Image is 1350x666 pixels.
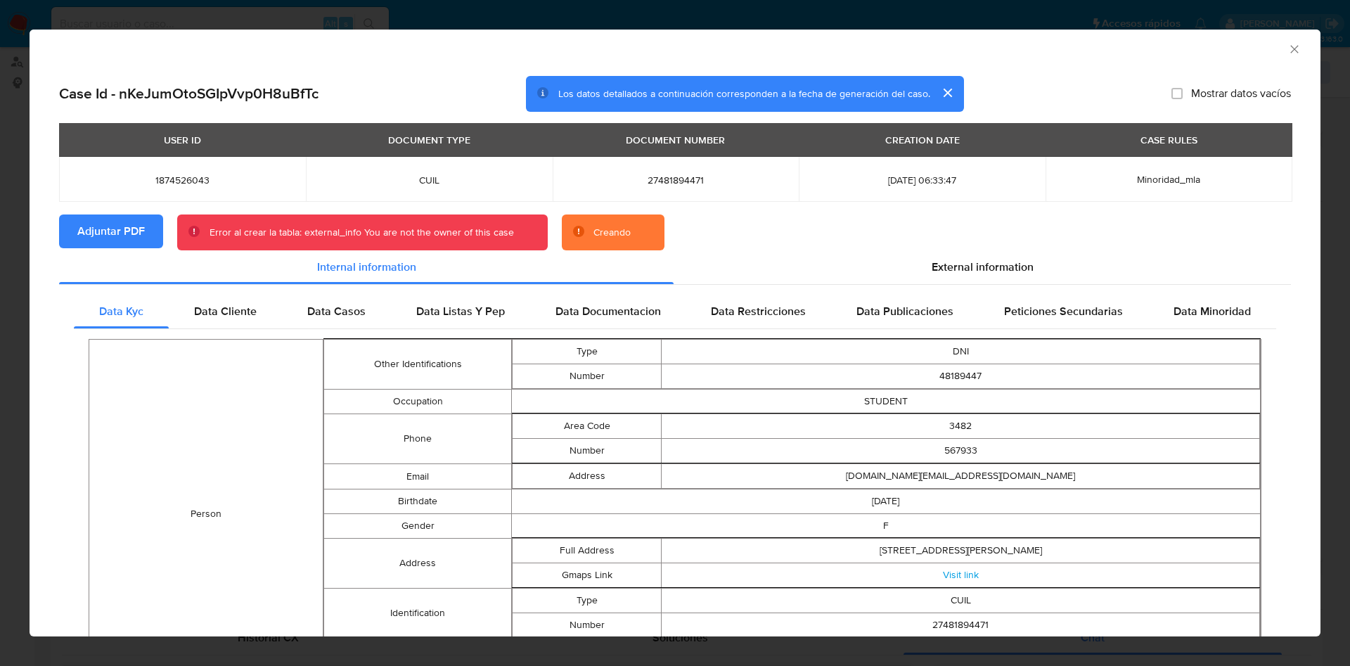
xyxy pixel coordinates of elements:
[711,303,806,319] span: Data Restricciones
[155,128,210,152] div: USER ID
[307,303,366,319] span: Data Casos
[59,214,163,248] button: Adjuntar PDF
[77,216,145,247] span: Adjuntar PDF
[76,174,289,186] span: 1874526043
[512,539,662,563] td: Full Address
[30,30,1320,636] div: closure-recommendation-modal
[593,226,631,240] div: Creando
[59,84,319,103] h2: Case Id - nKeJumOtoSGIpVvp0H8uBfTc
[930,76,964,110] button: cerrar
[512,364,662,389] td: Number
[1287,42,1300,55] button: Cerrar ventana
[324,589,511,639] td: Identification
[662,589,1260,613] td: CUIL
[324,390,511,414] td: Occupation
[1137,172,1200,186] span: Minoridad_mla
[1174,303,1251,319] span: Data Minoridad
[324,464,511,489] td: Email
[1132,128,1206,152] div: CASE RULES
[1171,88,1183,99] input: Mostrar datos vacíos
[324,514,511,539] td: Gender
[59,250,1291,284] div: Detailed info
[512,613,662,638] td: Number
[324,340,511,390] td: Other Identifications
[511,514,1260,539] td: F
[512,439,662,463] td: Number
[324,414,511,464] td: Phone
[324,489,511,514] td: Birthdate
[570,174,783,186] span: 27481894471
[558,87,930,101] span: Los datos detallados a continuación corresponden a la fecha de generación del caso.
[74,295,1276,328] div: Detailed internal info
[856,303,953,319] span: Data Publicaciones
[512,340,662,364] td: Type
[512,414,662,439] td: Area Code
[816,174,1029,186] span: [DATE] 06:33:47
[210,226,514,240] div: Error al crear la tabla: external_info You are not the owner of this case
[512,464,662,489] td: Address
[943,568,979,582] a: Visit link
[662,539,1260,563] td: [STREET_ADDRESS][PERSON_NAME]
[662,613,1260,638] td: 27481894471
[662,364,1260,389] td: 48189447
[380,128,479,152] div: DOCUMENT TYPE
[662,439,1260,463] td: 567933
[877,128,968,152] div: CREATION DATE
[662,414,1260,439] td: 3482
[617,128,733,152] div: DOCUMENT NUMBER
[511,489,1260,514] td: [DATE]
[512,563,662,588] td: Gmaps Link
[511,390,1260,414] td: STUDENT
[324,539,511,589] td: Address
[194,303,257,319] span: Data Cliente
[555,303,661,319] span: Data Documentacion
[1004,303,1123,319] span: Peticiones Secundarias
[323,174,536,186] span: CUIL
[99,303,143,319] span: Data Kyc
[662,340,1260,364] td: DNI
[662,464,1260,489] td: [DOMAIN_NAME][EMAIL_ADDRESS][DOMAIN_NAME]
[317,259,416,275] span: Internal information
[416,303,505,319] span: Data Listas Y Pep
[932,259,1034,275] span: External information
[512,589,662,613] td: Type
[1191,87,1291,101] span: Mostrar datos vacíos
